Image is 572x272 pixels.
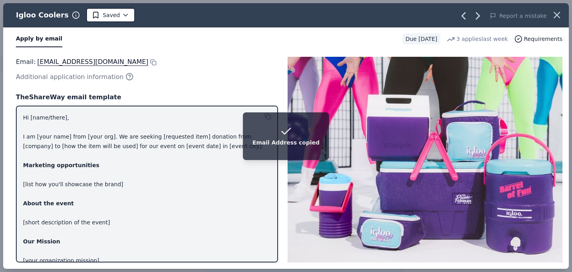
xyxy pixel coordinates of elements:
div: TheShareWay email template [16,92,278,102]
img: Image for Igloo Coolers [288,57,562,262]
span: Email : [16,58,149,66]
button: Apply by email [16,31,62,47]
button: Requirements [514,34,562,44]
span: Saved [103,10,120,20]
div: Email Address copied [252,138,319,147]
div: 3 applies last week [447,34,508,44]
div: Additional application information [16,72,278,82]
strong: Our Mission [23,238,60,245]
div: Igloo Coolers [16,9,69,21]
strong: About the event [23,200,74,206]
strong: Marketing opportunities [23,162,99,168]
button: Report a mistake [490,11,547,21]
button: Saved [86,8,135,22]
div: Due [DATE] [402,33,441,44]
span: Requirements [524,34,562,44]
a: [EMAIL_ADDRESS][DOMAIN_NAME] [37,57,149,67]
